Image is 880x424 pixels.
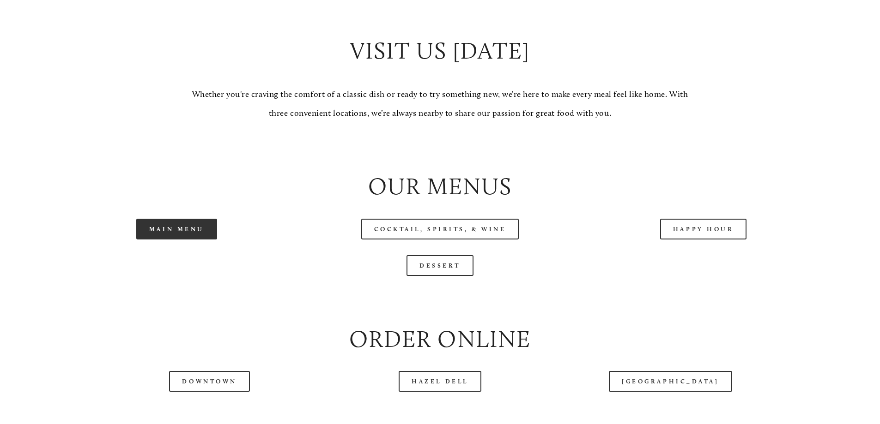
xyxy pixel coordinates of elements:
[407,255,473,276] a: Dessert
[184,85,695,123] p: Whether you're craving the comfort of a classic dish or ready to try something new, we’re here to...
[53,323,827,356] h2: Order Online
[609,371,732,392] a: [GEOGRAPHIC_DATA]
[136,219,217,239] a: Main Menu
[399,371,481,392] a: Hazel Dell
[361,219,519,239] a: Cocktail, Spirits, & Wine
[53,170,827,203] h2: Our Menus
[660,219,747,239] a: Happy Hour
[169,371,249,392] a: Downtown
